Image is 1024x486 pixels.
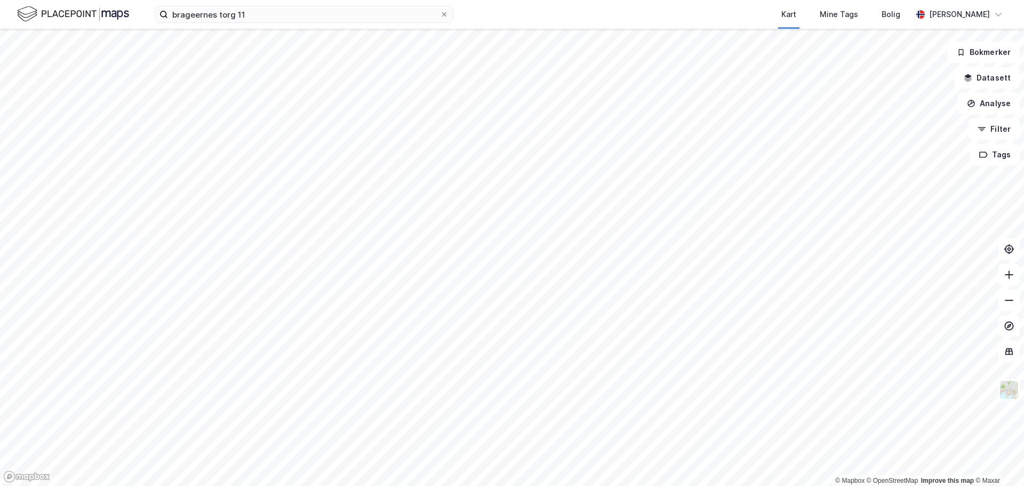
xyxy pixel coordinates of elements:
[17,5,129,23] img: logo.f888ab2527a4732fd821a326f86c7f29.svg
[958,93,1020,114] button: Analyse
[969,118,1020,140] button: Filter
[955,67,1020,89] button: Datasett
[835,477,865,484] a: Mapbox
[921,477,974,484] a: Improve this map
[3,471,50,483] a: Mapbox homepage
[929,8,990,21] div: [PERSON_NAME]
[970,144,1020,165] button: Tags
[882,8,900,21] div: Bolig
[971,435,1024,486] iframe: Chat Widget
[971,435,1024,486] div: Kontrollprogram for chat
[867,477,918,484] a: OpenStreetMap
[781,8,796,21] div: Kart
[168,6,440,22] input: Søk på adresse, matrikkel, gårdeiere, leietakere eller personer
[999,380,1019,400] img: Z
[820,8,858,21] div: Mine Tags
[948,42,1020,63] button: Bokmerker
